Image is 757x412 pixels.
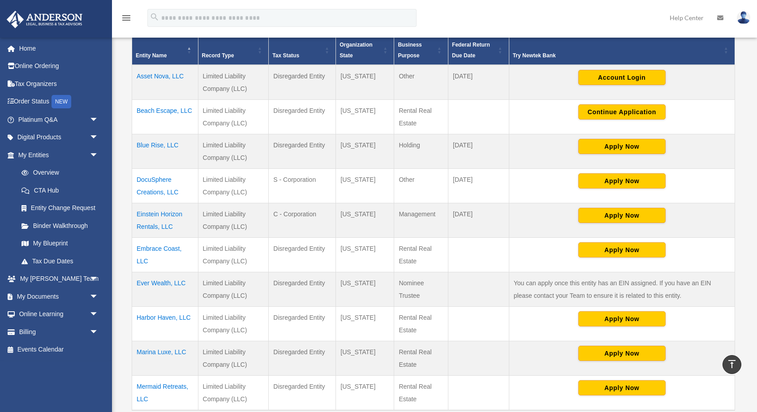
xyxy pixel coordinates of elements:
[452,42,490,59] span: Federal Return Due Date
[394,134,448,168] td: Holding
[394,35,448,65] th: Business Purpose: Activate to sort
[13,164,103,182] a: Overview
[132,203,198,237] td: Einstein Horizon Rentals, LLC
[394,203,448,237] td: Management
[269,99,336,134] td: Disregarded Entity
[90,288,108,306] span: arrow_drop_down
[4,11,85,28] img: Anderson Advisors Platinum Portal
[198,375,269,410] td: Limited Liability Company (LLC)
[132,65,198,100] td: Asset Nova, LLC
[121,16,132,23] a: menu
[272,52,299,59] span: Tax Status
[509,272,735,306] td: You can apply once this entity has an EIN assigned. If you have an EIN please contact your Team t...
[336,99,394,134] td: [US_STATE]
[198,203,269,237] td: Limited Liability Company (LLC)
[6,341,112,359] a: Events Calendar
[394,272,448,306] td: Nominee Trustee
[198,35,269,65] th: Record Type: Activate to sort
[737,11,750,24] img: User Pic
[578,73,666,80] a: Account Login
[132,35,198,65] th: Entity Name: Activate to invert sorting
[723,355,741,374] a: vertical_align_top
[136,52,167,59] span: Entity Name
[578,346,666,361] button: Apply Now
[6,57,112,75] a: Online Ordering
[509,35,735,65] th: Try Newtek Bank : Activate to sort
[578,311,666,326] button: Apply Now
[13,252,108,270] a: Tax Due Dates
[269,375,336,410] td: Disregarded Entity
[269,168,336,203] td: S - Corporation
[448,203,509,237] td: [DATE]
[132,272,198,306] td: Ever Wealth, LLC
[150,12,159,22] i: search
[578,208,666,223] button: Apply Now
[90,146,108,164] span: arrow_drop_down
[6,146,108,164] a: My Entitiesarrow_drop_down
[336,306,394,341] td: [US_STATE]
[394,168,448,203] td: Other
[269,341,336,375] td: Disregarded Entity
[448,168,509,203] td: [DATE]
[336,65,394,100] td: [US_STATE]
[578,380,666,395] button: Apply Now
[394,65,448,100] td: Other
[394,341,448,375] td: Rental Real Estate
[513,50,721,61] div: Try Newtek Bank
[198,237,269,272] td: Limited Liability Company (LLC)
[336,375,394,410] td: [US_STATE]
[132,375,198,410] td: Mermaid Retreats, LLC
[90,323,108,341] span: arrow_drop_down
[336,134,394,168] td: [US_STATE]
[340,42,372,59] span: Organization State
[578,70,666,85] button: Account Login
[132,237,198,272] td: Embrace Coast, LLC
[336,203,394,237] td: [US_STATE]
[269,35,336,65] th: Tax Status: Activate to sort
[578,104,666,120] button: Continue Application
[6,305,112,323] a: Online Learningarrow_drop_down
[198,168,269,203] td: Limited Liability Company (LLC)
[6,129,112,146] a: Digital Productsarrow_drop_down
[132,134,198,168] td: Blue Rise, LLC
[727,359,737,369] i: vertical_align_top
[198,272,269,306] td: Limited Liability Company (LLC)
[198,134,269,168] td: Limited Liability Company (LLC)
[336,341,394,375] td: [US_STATE]
[198,65,269,100] td: Limited Liability Company (LLC)
[90,111,108,129] span: arrow_drop_down
[132,168,198,203] td: DocuSphere Creations, LLC
[578,139,666,154] button: Apply Now
[132,99,198,134] td: Beach Escape, LLC
[6,75,112,93] a: Tax Organizers
[269,272,336,306] td: Disregarded Entity
[90,129,108,147] span: arrow_drop_down
[269,237,336,272] td: Disregarded Entity
[336,272,394,306] td: [US_STATE]
[394,306,448,341] td: Rental Real Estate
[13,181,108,199] a: CTA Hub
[448,134,509,168] td: [DATE]
[394,99,448,134] td: Rental Real Estate
[6,39,112,57] a: Home
[269,134,336,168] td: Disregarded Entity
[398,42,422,59] span: Business Purpose
[13,217,108,235] a: Binder Walkthrough
[578,242,666,257] button: Apply Now
[6,323,112,341] a: Billingarrow_drop_down
[198,306,269,341] td: Limited Liability Company (LLC)
[394,375,448,410] td: Rental Real Estate
[336,237,394,272] td: [US_STATE]
[269,65,336,100] td: Disregarded Entity
[6,288,112,305] a: My Documentsarrow_drop_down
[132,306,198,341] td: Harbor Haven, LLC
[6,111,112,129] a: Platinum Q&Aarrow_drop_down
[6,93,112,111] a: Order StatusNEW
[13,235,108,253] a: My Blueprint
[269,203,336,237] td: C - Corporation
[448,65,509,100] td: [DATE]
[336,35,394,65] th: Organization State: Activate to sort
[121,13,132,23] i: menu
[13,199,108,217] a: Entity Change Request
